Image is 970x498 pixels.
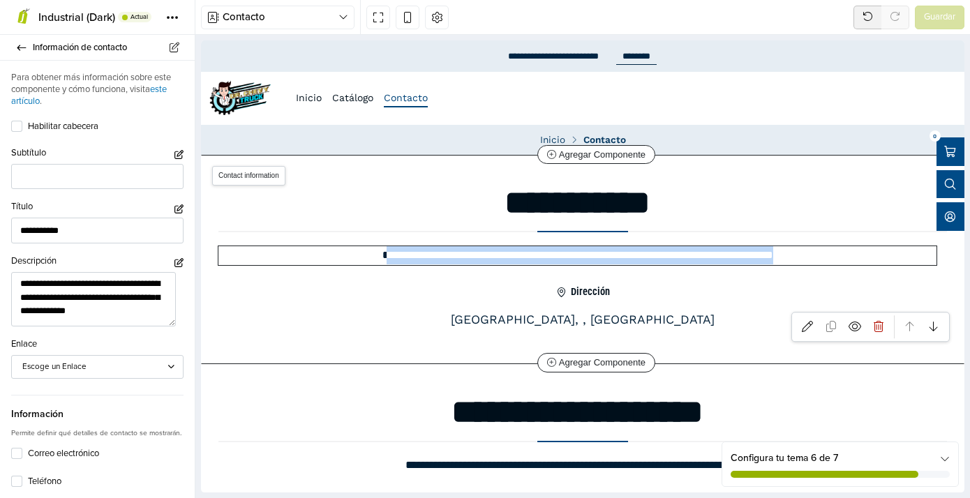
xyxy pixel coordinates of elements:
label: Enlace [11,338,37,352]
button: Habilitar Rich Text [174,150,184,159]
div: Configura tu tema 6 de 7 [722,442,958,486]
a: Editar [595,274,618,298]
span: Información de contacto [33,38,178,57]
label: Subtítulo [11,146,46,160]
span: Contacto [223,9,338,25]
button: Agregar Componente [336,105,454,124]
p: Para obtener más información sobre este componente y cómo funciona, visita . [11,72,184,107]
a: Catálogo [131,47,172,67]
span: Actual [130,14,148,20]
label: Habilitar cabecera [28,120,184,134]
li: Contacto [382,95,425,105]
div: 0 [729,90,740,101]
span: Industrial (Dark) [38,10,115,24]
label: Título [11,200,33,214]
button: Contacto [201,6,355,29]
h6: Dirección [17,247,746,258]
button: Abrir carro [736,97,763,126]
label: Correo electrónico [28,447,184,461]
a: Ocultar [642,274,666,298]
span: Agregar Componente [346,317,445,327]
button: Abrir barra de búsqueda [736,130,763,158]
label: Descripción [11,255,57,269]
button: Acceso [736,162,763,190]
div: Escoge un Enlace [22,361,159,373]
a: Eliminar [666,274,689,298]
img: Dr.chevytruck [8,40,70,75]
a: Contacto [183,47,227,67]
span: Guardar [924,10,955,24]
a: Mover hacia abajo [721,274,745,298]
p: Permite definir qué detalles de contacto se mostrarán. [11,428,184,439]
button: Habilitar Rich Text [174,258,184,267]
button: Guardar [915,6,964,29]
button: Agregar Componente [336,312,454,332]
a: [GEOGRAPHIC_DATA], , [GEOGRAPHIC_DATA] [250,272,514,286]
div: Configura tu tema 6 de 7 [731,451,950,465]
span: Información [11,395,184,421]
a: Inicio [339,95,364,105]
a: este artículo [11,84,167,107]
label: Teléfono [28,475,184,489]
span: Contact information [11,126,84,145]
button: Habilitar Rich Text [174,204,184,213]
span: Agregar Componente [346,109,445,119]
a: Inicio [95,47,121,67]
